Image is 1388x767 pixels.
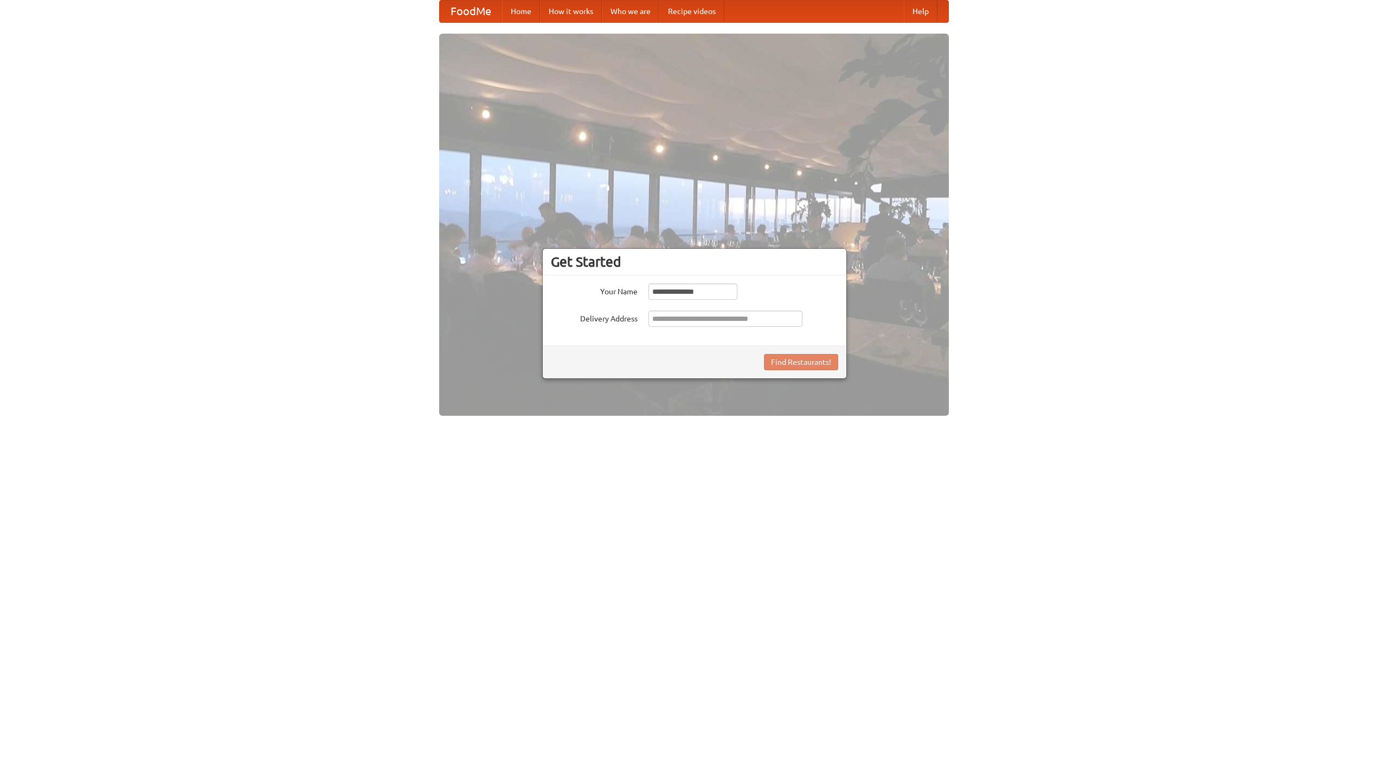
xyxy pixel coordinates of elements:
a: Help [904,1,937,22]
button: Find Restaurants! [764,354,838,370]
label: Your Name [551,283,638,297]
a: Who we are [602,1,659,22]
h3: Get Started [551,254,838,270]
a: FoodMe [440,1,502,22]
label: Delivery Address [551,311,638,324]
a: Recipe videos [659,1,724,22]
a: Home [502,1,540,22]
a: How it works [540,1,602,22]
